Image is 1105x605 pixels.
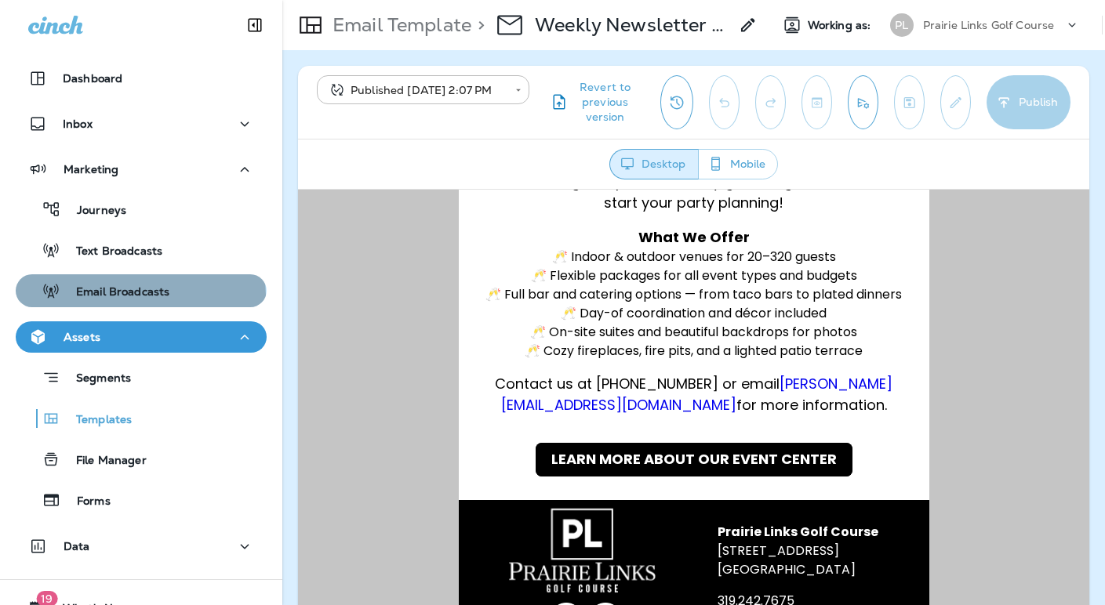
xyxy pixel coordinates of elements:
span: [EMAIL_ADDRESS][DOMAIN_NAME] [420,421,532,458]
img: instagram.png [291,413,324,446]
img: Modern-Logo-PLG-White.png [203,310,363,411]
p: Journeys [61,204,126,219]
p: Prairie Links Golf Course [923,19,1055,31]
p: Email Broadcasts [60,285,169,300]
img: facebook.png [252,413,285,446]
span: Contact us at [PHONE_NUMBER] or email for more information. [197,184,594,225]
button: Collapse Sidebar [233,9,277,41]
span: 🥂 Full bar and catering options — from taco bars to plated dinners [187,96,604,114]
div: Published [DATE] 2:07 PM [328,82,504,98]
span: [STREET_ADDRESS] [420,352,541,370]
span: 🥂 On-site suites and beautiful backdrops for photos [232,133,559,151]
p: Weekly Newsletter - 2025 - 10/7 Prairie Links [535,13,729,37]
button: Desktop [609,149,699,179]
p: Assets [64,331,100,343]
button: Templates [16,402,267,435]
a: [EMAIL_ADDRESS][DOMAIN_NAME] [420,425,532,456]
p: Forms [61,495,111,509]
button: Send test email [848,75,878,129]
button: Inbox [16,108,267,139]
span: 🥂 Indoor & outdoor venues for 20–320 guests [254,58,538,76]
strong: LEARN MORE ABOUT OUR EVENT CENTER [253,259,539,279]
button: Dashboard [16,63,267,94]
button: Marketing [16,154,267,185]
p: Data [64,540,90,552]
button: File Manager [16,443,267,476]
p: File Manager [60,454,147,469]
div: PL [890,13,914,37]
p: Marketing [64,163,118,176]
button: Mobile [698,149,778,179]
button: View Changelog [660,75,693,129]
a: [PERSON_NAME][EMAIL_ADDRESS][DOMAIN_NAME] [203,184,595,225]
span: What We Offer [340,38,452,57]
button: Data [16,531,267,562]
button: Journeys [16,193,267,226]
button: Segments [16,360,267,394]
span: Revert to previous version [569,80,642,125]
span: Prairie Links Golf Course [420,333,580,351]
span: Working as: [808,19,874,32]
span: [GEOGRAPHIC_DATA] [420,371,558,389]
a: LEARN MORE ABOUT OUR EVENT CENTER [238,253,554,287]
p: Dashboard [63,72,122,85]
p: > [471,13,485,37]
button: Email Broadcasts [16,274,267,307]
button: Assets [16,321,267,353]
span: 319.242.7675 [420,402,496,420]
p: Inbox [63,118,93,130]
p: Segments [60,371,131,387]
p: Email Template [326,13,471,37]
button: Forms [16,484,267,516]
p: Templates [60,413,132,428]
span: 🥂 Flexible packages for all event types and budgets [233,77,559,95]
button: Text Broadcasts [16,234,267,266]
span: 🥂 Cozy fireplaces, fire pits, and a lighted patio terrace [227,152,565,170]
p: Text Broadcasts [60,245,162,259]
span: 🥂 Day-of coordination and décor included [263,114,529,132]
button: Revert to previous version [542,75,648,129]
